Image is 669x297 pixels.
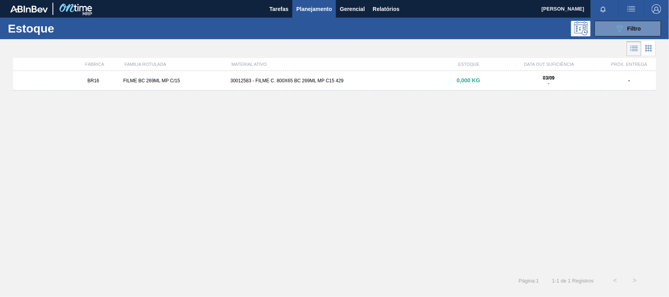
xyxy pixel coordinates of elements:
[543,75,555,81] strong: 03/09
[625,271,645,290] button: >
[627,41,642,56] div: Visão em Lista
[551,278,594,284] span: 1 - 1 de 1 Registros
[629,78,630,83] strong: -
[68,62,121,67] div: FÁBRICA
[340,4,365,14] span: Gerencial
[652,4,661,14] img: Logout
[296,4,332,14] span: Planejamento
[10,5,48,13] img: TNhmsLtSVTkK8tSr43FrP2fwEKptu5GPRR3wAAAABJRU5ErkJggg==
[373,4,399,14] span: Relatórios
[606,271,625,290] button: <
[496,62,603,67] div: DATA OUT SUFICIÊNCIA
[228,62,442,67] div: MATERIAL ATIVO
[595,21,661,36] button: Filtro
[519,278,539,284] span: Página : 1
[269,4,288,14] span: Tarefas
[457,77,480,83] span: 0,000 KG
[121,62,228,67] div: FAMÍLIA ROTULADA
[591,4,616,14] button: Notificações
[120,78,227,83] div: FILME BC 269ML MP C/15
[627,4,636,14] img: userActions
[442,62,495,67] div: ESTOQUE
[627,25,641,32] span: Filtro
[8,24,123,33] h1: Estoque
[642,41,656,56] div: Visão em Cards
[603,62,656,67] div: PRÓX. ENTREGA
[87,78,99,83] span: BR16
[571,21,591,36] div: Pogramando: nenhum usuário selecionado
[227,78,442,83] div: 30012583 - FILME C. 800X65 BC 269ML MP C15 429
[548,81,549,86] span: -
